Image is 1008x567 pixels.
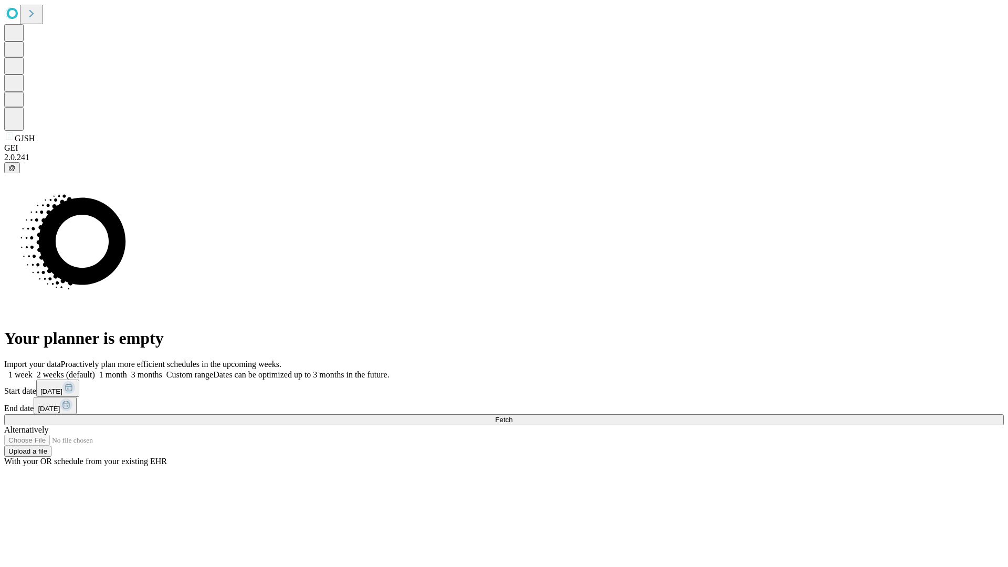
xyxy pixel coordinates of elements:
span: Fetch [495,416,512,424]
span: 1 month [99,370,127,379]
span: Custom range [166,370,213,379]
button: @ [4,162,20,173]
span: Alternatively [4,425,48,434]
button: Fetch [4,414,1004,425]
span: @ [8,164,16,172]
span: With your OR schedule from your existing EHR [4,457,167,466]
span: Dates can be optimized up to 3 months in the future. [213,370,389,379]
button: [DATE] [34,397,77,414]
span: [DATE] [38,405,60,413]
span: [DATE] [40,387,62,395]
span: 2 weeks (default) [37,370,95,379]
span: 1 week [8,370,33,379]
span: GJSH [15,134,35,143]
div: GEI [4,143,1004,153]
div: End date [4,397,1004,414]
button: Upload a file [4,446,51,457]
span: 3 months [131,370,162,379]
span: Import your data [4,360,61,369]
div: 2.0.241 [4,153,1004,162]
div: Start date [4,380,1004,397]
h1: Your planner is empty [4,329,1004,348]
span: Proactively plan more efficient schedules in the upcoming weeks. [61,360,281,369]
button: [DATE] [36,380,79,397]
